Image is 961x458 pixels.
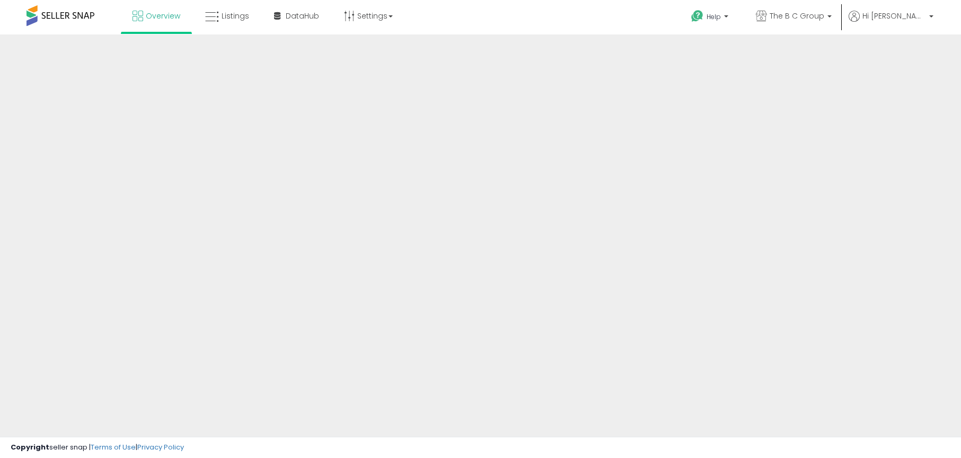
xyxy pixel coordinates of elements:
[770,11,824,21] span: The B C Group
[683,2,739,34] a: Help
[707,12,721,21] span: Help
[91,442,136,452] a: Terms of Use
[849,11,933,34] a: Hi [PERSON_NAME]
[11,442,49,452] strong: Copyright
[222,11,249,21] span: Listings
[286,11,319,21] span: DataHub
[11,443,184,453] div: seller snap | |
[146,11,180,21] span: Overview
[691,10,704,23] i: Get Help
[137,442,184,452] a: Privacy Policy
[862,11,926,21] span: Hi [PERSON_NAME]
